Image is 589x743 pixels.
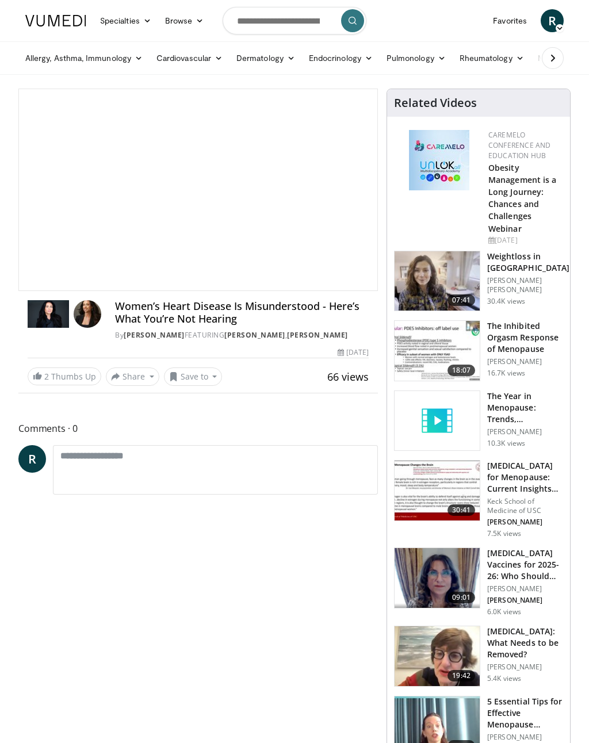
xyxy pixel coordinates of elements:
div: [DATE] [338,347,369,358]
div: [DATE] [488,235,561,246]
p: [PERSON_NAME] [487,733,563,742]
h3: Weightloss in [GEOGRAPHIC_DATA] [487,251,569,274]
a: Obesity Management is a Long Journey: Chances and Challenges Webinar [488,162,557,234]
video-js: Video Player [19,89,377,290]
a: The Year in Menopause: Trends, Controversies & Future Directions [PERSON_NAME] 10.3K views [394,390,563,451]
h3: 5 Essential Tips for Effective Menopause Management [487,696,563,730]
h3: The Inhibited Orgasm Response of Menopause [487,320,563,355]
a: Endocrinology [302,47,380,70]
p: [PERSON_NAME] [487,662,563,672]
button: Share [106,367,159,386]
h3: [MEDICAL_DATA]: What Needs to be Removed? [487,626,563,660]
div: By FEATURING , [115,330,369,340]
p: 30.4K views [487,297,525,306]
a: Specialties [93,9,158,32]
a: Rheumatology [453,47,531,70]
p: [PERSON_NAME] [487,584,563,593]
a: 09:01 [MEDICAL_DATA] Vaccines for 2025-26: Who Should Get Moderna or Pfizer’s Up… [PERSON_NAME] [... [394,547,563,616]
p: [PERSON_NAME] [487,596,563,605]
a: Browse [158,9,211,32]
h3: The Year in Menopause: Trends, Controversies & Future Directions [487,390,563,425]
a: Pulmonology [380,47,453,70]
a: [PERSON_NAME] [124,330,185,340]
span: 19:42 [448,670,475,681]
p: [PERSON_NAME] [487,427,563,436]
span: 18:07 [448,365,475,376]
p: 7.5K views [487,529,521,538]
a: [PERSON_NAME] [287,330,348,340]
p: [PERSON_NAME] [PERSON_NAME] [487,276,569,294]
a: 18:07 The Inhibited Orgasm Response of Menopause [PERSON_NAME] 16.7K views [394,320,563,381]
a: 2 Thumbs Up [28,367,101,385]
img: VuMedi Logo [25,15,86,26]
img: 9983fed1-7565-45be-8934-aef1103ce6e2.150x105_q85_crop-smart_upscale.jpg [395,251,480,311]
img: 45df64a9-a6de-482c-8a90-ada250f7980c.png.150x105_q85_autocrop_double_scale_upscale_version-0.2.jpg [409,130,469,190]
img: 47271b8a-94f4-49c8-b914-2a3d3af03a9e.150x105_q85_crop-smart_upscale.jpg [395,461,480,520]
a: Allergy, Asthma, Immunology [18,47,150,70]
button: Save to [164,367,223,386]
span: 09:01 [448,592,475,603]
p: [PERSON_NAME] [487,518,563,527]
a: 30:41 [MEDICAL_DATA] for Menopause: Current Insights and Futu… Keck School of Medicine of USC [PE... [394,460,563,538]
p: 16.7K views [487,369,525,378]
a: Cardiovascular [150,47,230,70]
a: [PERSON_NAME] [224,330,285,340]
a: Dermatology [230,47,302,70]
img: Avatar [74,300,101,328]
img: Dr. Gabrielle Lyon [28,300,69,328]
h3: [MEDICAL_DATA] Vaccines for 2025-26: Who Should Get Moderna or Pfizer’s Up… [487,547,563,582]
p: 10.3K views [487,439,525,448]
img: video_placeholder_short.svg [395,391,480,451]
h4: Related Videos [394,96,477,110]
a: R [18,445,46,473]
p: Keck School of Medicine of USC [487,497,563,515]
h4: Women’s Heart Disease Is Misunderstood - Here’s What You’re Not Hearing [115,300,369,325]
a: CaReMeLO Conference and Education Hub [488,130,550,160]
input: Search topics, interventions [223,7,366,35]
p: [PERSON_NAME] [487,357,563,366]
p: 5.4K views [487,674,521,683]
img: 283c0f17-5e2d-42ba-a87c-168d447cdba4.150x105_q85_crop-smart_upscale.jpg [395,321,480,381]
h3: [MEDICAL_DATA] for Menopause: Current Insights and Futu… [487,460,563,495]
a: R [541,9,564,32]
span: 07:41 [448,294,475,306]
span: 30:41 [448,504,475,516]
a: Favorites [486,9,534,32]
img: 4e370bb1-17f0-4657-a42f-9b995da70d2f.png.150x105_q85_crop-smart_upscale.png [395,548,480,608]
span: 2 [44,371,49,382]
img: 4d0a4bbe-a17a-46ab-a4ad-f5554927e0d3.150x105_q85_crop-smart_upscale.jpg [395,626,480,686]
span: Comments 0 [18,421,378,436]
a: 19:42 [MEDICAL_DATA]: What Needs to be Removed? [PERSON_NAME] 5.4K views [394,626,563,687]
p: 6.0K views [487,607,521,616]
span: 66 views [327,370,369,384]
a: 07:41 Weightloss in [GEOGRAPHIC_DATA] [PERSON_NAME] [PERSON_NAME] 30.4K views [394,251,563,312]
